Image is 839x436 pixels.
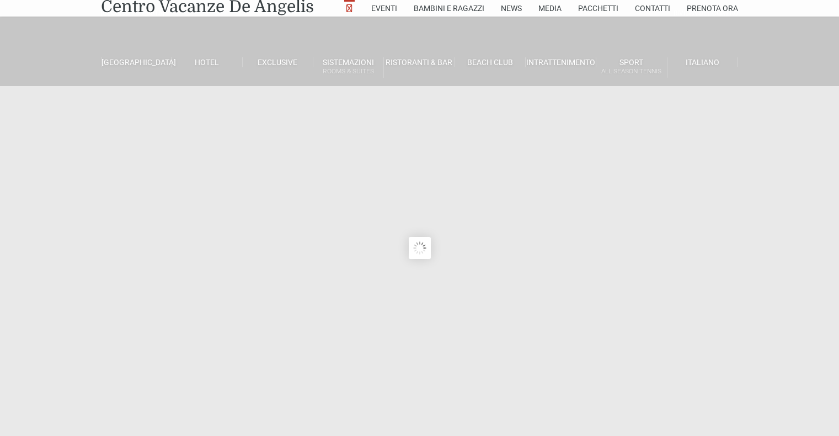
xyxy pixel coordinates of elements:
[384,57,455,67] a: Ristoranti & Bar
[686,58,719,67] span: Italiano
[313,57,384,78] a: SistemazioniRooms & Suites
[455,57,526,67] a: Beach Club
[596,66,666,77] small: All Season Tennis
[667,57,738,67] a: Italiano
[172,57,242,67] a: Hotel
[243,57,313,67] a: Exclusive
[313,66,383,77] small: Rooms & Suites
[101,57,172,67] a: [GEOGRAPHIC_DATA]
[526,57,596,67] a: Intrattenimento
[596,57,667,78] a: SportAll Season Tennis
